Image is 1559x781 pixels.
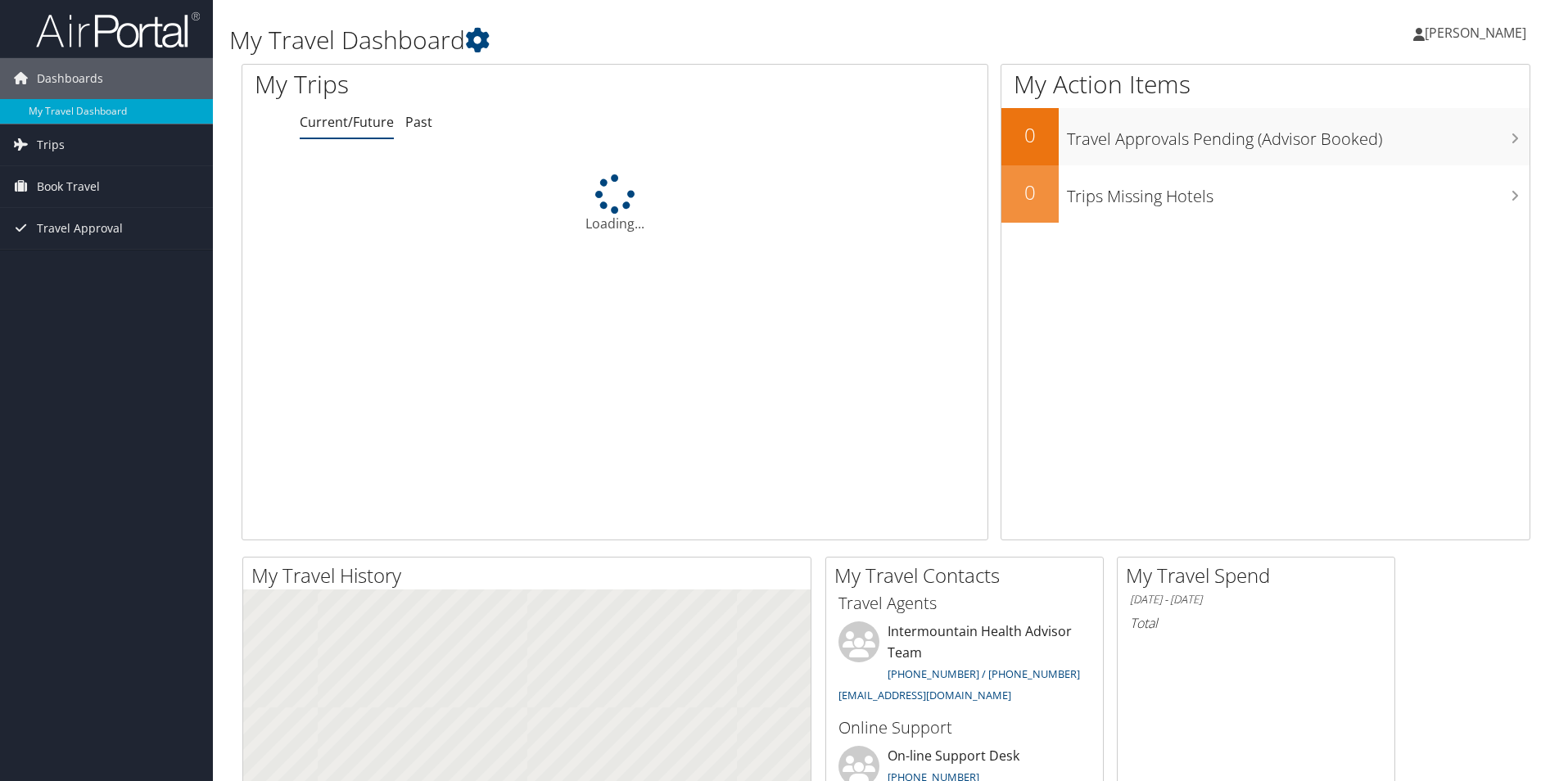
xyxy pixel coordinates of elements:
h3: Trips Missing Hotels [1067,177,1530,208]
h2: My Travel Spend [1126,562,1394,589]
h3: Online Support [838,716,1091,739]
div: Loading... [242,174,987,233]
a: [PHONE_NUMBER] / [PHONE_NUMBER] [888,666,1080,681]
a: Past [405,113,432,131]
a: 0Travel Approvals Pending (Advisor Booked) [1001,108,1530,165]
h1: My Trips [255,67,665,102]
h2: My Travel Contacts [834,562,1103,589]
a: [PERSON_NAME] [1413,8,1543,57]
li: Intermountain Health Advisor Team [830,621,1099,709]
a: [EMAIL_ADDRESS][DOMAIN_NAME] [838,688,1011,702]
span: Book Travel [37,166,100,207]
a: Current/Future [300,113,394,131]
h6: Total [1130,614,1382,632]
span: Dashboards [37,58,103,99]
h6: [DATE] - [DATE] [1130,592,1382,607]
img: airportal-logo.png [36,11,200,49]
h3: Travel Agents [838,592,1091,615]
h2: 0 [1001,121,1059,149]
span: Travel Approval [37,208,123,249]
h3: Travel Approvals Pending (Advisor Booked) [1067,120,1530,151]
h2: 0 [1001,178,1059,206]
a: 0Trips Missing Hotels [1001,165,1530,223]
h1: My Travel Dashboard [229,23,1105,57]
span: [PERSON_NAME] [1425,24,1526,42]
h1: My Action Items [1001,67,1530,102]
span: Trips [37,124,65,165]
h2: My Travel History [251,562,811,589]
